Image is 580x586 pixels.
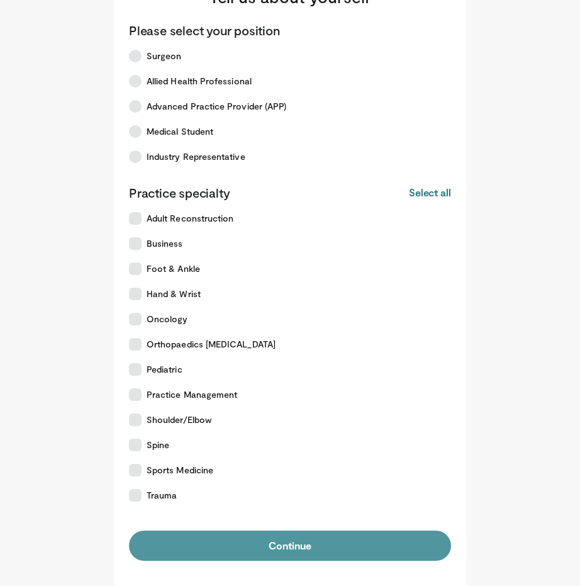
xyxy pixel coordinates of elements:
[147,338,276,351] span: Orthopaedics [MEDICAL_DATA]
[147,100,286,113] span: Advanced Practice Provider (APP)
[147,489,177,502] span: Trauma
[147,414,211,426] span: Shoulder/Elbow
[129,531,451,561] button: Continue
[147,439,169,451] span: Spine
[147,50,182,62] span: Surgeon
[147,464,213,476] span: Sports Medicine
[129,184,230,201] p: Practice specialty
[147,313,188,325] span: Oncology
[147,288,201,300] span: Hand & Wrist
[147,237,183,250] span: Business
[147,212,233,225] span: Adult Reconstruction
[129,22,280,38] p: Please select your position
[147,363,182,376] span: Pediatric
[147,125,213,138] span: Medical Student
[147,75,252,87] span: Allied Health Professional
[409,186,451,200] button: Select all
[147,388,237,401] span: Practice Management
[147,150,245,163] span: Industry Representative
[147,262,200,275] span: Foot & Ankle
